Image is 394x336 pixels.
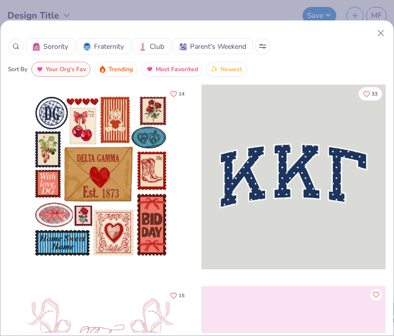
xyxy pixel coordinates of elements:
span: 15 [179,293,185,298]
button: Like [166,289,189,302]
img: most_fav.gif [146,65,154,73]
span: Most Favorited [156,64,198,75]
img: Fraternity [83,43,91,51]
span: Club [150,41,164,52]
button: Trending [94,62,137,77]
span: 33 [372,92,378,97]
button: FraternityFraternity [77,38,130,54]
img: Sorority [32,43,40,51]
span: Trending [108,64,133,75]
span: Fraternity [94,41,124,52]
button: Like [166,87,189,101]
span: Your Org's Fav [46,64,86,75]
button: Parent's WeekendParent's Weekend [173,38,253,54]
img: newest.gif [210,65,218,73]
button: Like [359,87,382,101]
span: 14 [179,92,185,97]
button: Like [370,289,382,301]
img: Club [139,43,147,51]
img: Parent's Weekend [179,43,187,51]
button: SororitySorority [26,38,75,54]
span: Sorority [43,41,68,52]
span: Parent's Weekend [190,41,246,52]
span: Newest [220,64,242,75]
button: Your Org's Fav [31,62,91,77]
img: most_fav.gif [36,65,44,73]
button: Newest [206,62,247,77]
div: Sort By [8,65,27,74]
button: Sort Popup Button [255,38,271,54]
button: Most Favorited [141,62,202,77]
button: ClubClub [132,38,171,54]
img: trending.gif [98,65,106,73]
